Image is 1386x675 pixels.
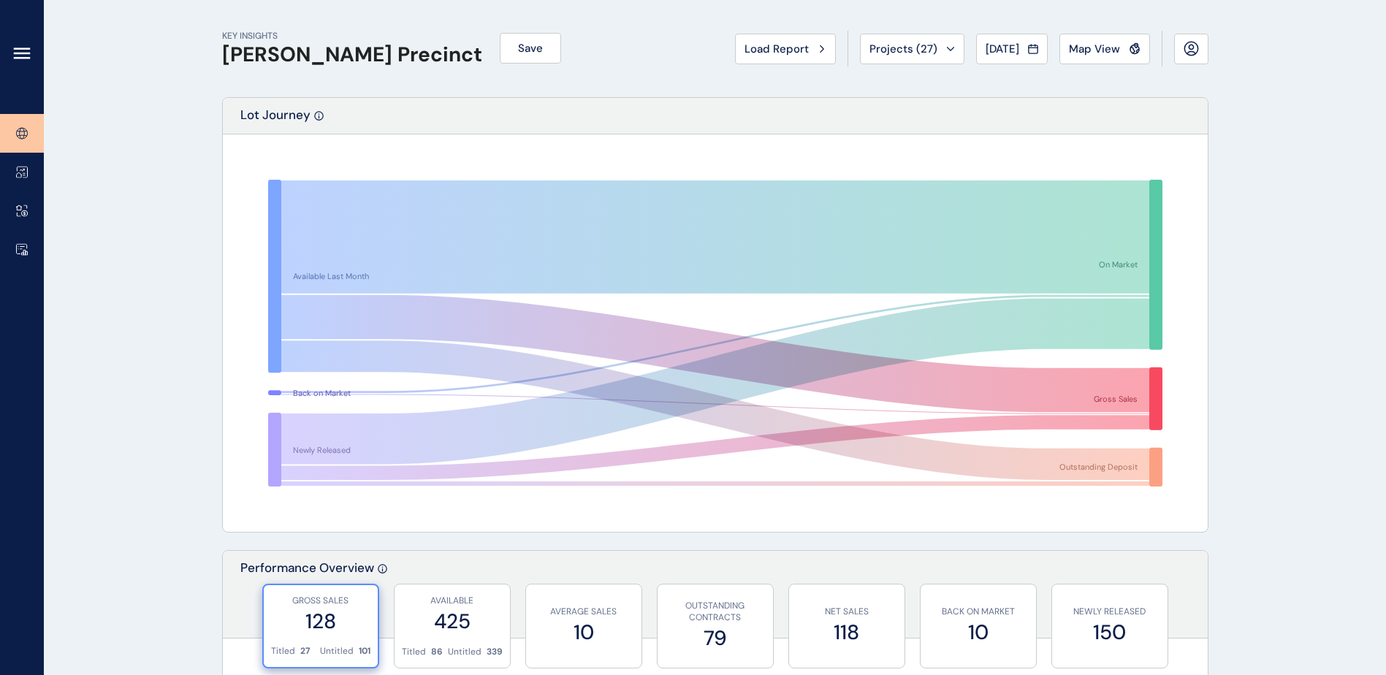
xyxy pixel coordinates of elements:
span: [DATE] [986,42,1019,56]
label: 128 [271,607,370,636]
p: BACK ON MARKET [928,606,1029,618]
label: 425 [402,607,503,636]
span: Map View [1069,42,1120,56]
label: 10 [928,618,1029,647]
h1: [PERSON_NAME] Precinct [222,42,482,67]
p: Titled [402,646,426,658]
p: Performance Overview [240,560,374,638]
p: Untitled [448,646,481,658]
label: 150 [1059,618,1160,647]
p: AVERAGE SALES [533,606,634,618]
button: Map View [1059,34,1150,64]
span: Load Report [745,42,809,56]
p: 86 [431,646,443,658]
label: 118 [796,618,897,647]
p: 27 [300,645,310,657]
button: Projects (27) [860,34,964,64]
span: Save [518,41,543,56]
p: NEWLY RELEASED [1059,606,1160,618]
p: Titled [271,645,295,657]
p: 101 [359,645,370,657]
label: 10 [533,618,634,647]
p: AVAILABLE [402,595,503,607]
button: Load Report [735,34,836,64]
p: Lot Journey [240,107,311,134]
p: KEY INSIGHTS [222,30,482,42]
p: Untitled [320,645,354,657]
button: Save [500,33,561,64]
p: OUTSTANDING CONTRACTS [665,600,766,625]
p: NET SALES [796,606,897,618]
p: 339 [487,646,503,658]
span: Projects ( 27 ) [869,42,937,56]
p: GROSS SALES [271,595,370,607]
button: [DATE] [976,34,1048,64]
label: 79 [665,624,766,652]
